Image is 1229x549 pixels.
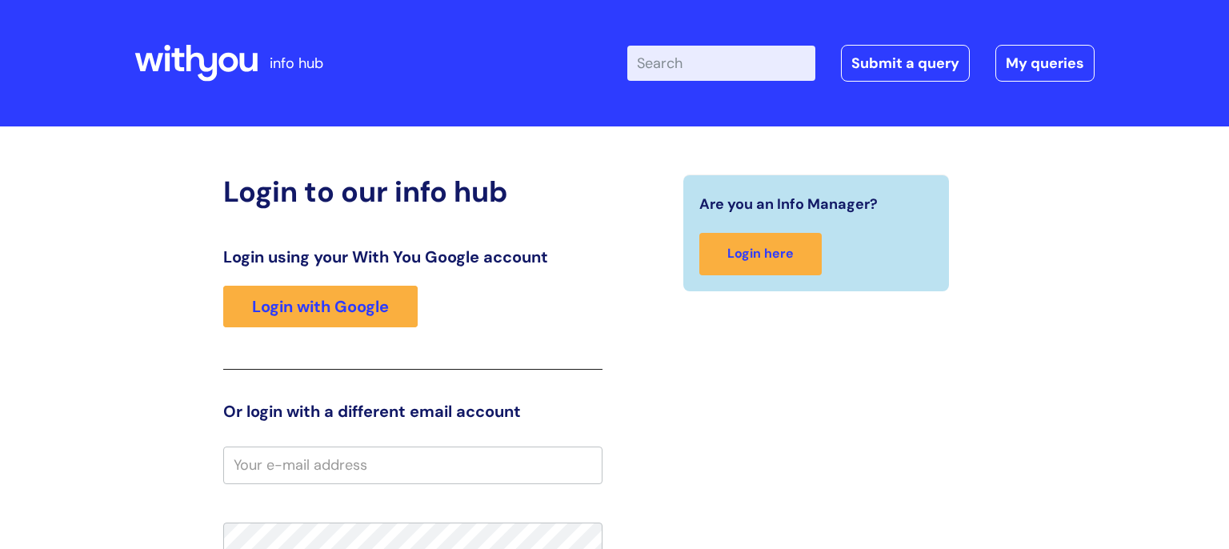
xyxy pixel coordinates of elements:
[699,233,822,275] a: Login here
[223,447,602,483] input: Your e-mail address
[223,247,602,266] h3: Login using your With You Google account
[841,45,970,82] a: Submit a query
[627,46,815,81] input: Search
[699,191,878,217] span: Are you an Info Manager?
[995,45,1095,82] a: My queries
[223,174,602,209] h2: Login to our info hub
[223,402,602,421] h3: Or login with a different email account
[270,50,323,76] p: info hub
[223,286,418,327] a: Login with Google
